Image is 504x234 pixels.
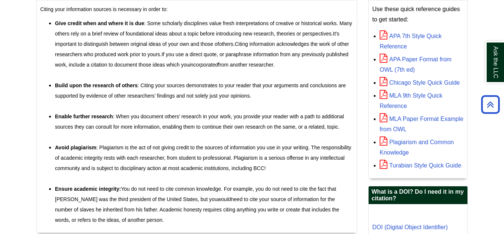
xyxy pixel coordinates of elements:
a: MLA Paper Format Example from OWL [380,116,463,132]
a: MLA 9th Style Quick Reference [380,92,442,109]
strong: Ensure academic integrity: [55,186,121,192]
span: : Citing your sources demonstrates to your reader that your arguments and conclusions are support... [55,82,346,99]
span: Citing your information sources is necessary in order to: [40,6,168,12]
h2: What is a DOI? Do I need it in my citation? [369,186,467,204]
a: APA 7th Style Quick Reference [380,33,442,50]
em: would [217,196,231,202]
strong: Build upon the research of others [55,82,138,88]
span: others. [219,41,235,47]
span: : Plagiarism is the act of not giving credit to the sources of information you use in your writin... [55,145,351,171]
span: : When you document others’ research in your work, you provide your reader with a path to additio... [55,113,344,130]
a: Plagiarism and Common Knowledge [380,139,454,156]
a: DOI (Digital Object Identifier) [372,224,448,230]
a: Chicago Style Quick Guide [380,79,460,86]
strong: Enable further research [55,113,113,119]
span: It's important to distinguish between original ideas of your own and those of [55,31,339,47]
a: Turabian Style Quick Guide [380,162,461,169]
a: Back to Top [479,99,502,109]
span: : Some scholarly disciplines value fresh interpretations of creative or historical works. Many ot... [55,20,352,78]
span: You do not need to cite common knowledge. For example, you do not need to cite the fact that [PER... [55,186,339,223]
a: APA Paper Format from OWL (7th ed) [380,56,452,73]
strong: Give credit when and where it is due [55,20,144,26]
strong: Avoid plagiarism [55,145,96,150]
p: Use these quick reference guides to get started: [372,4,464,25]
em: incorporated [189,62,218,68]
